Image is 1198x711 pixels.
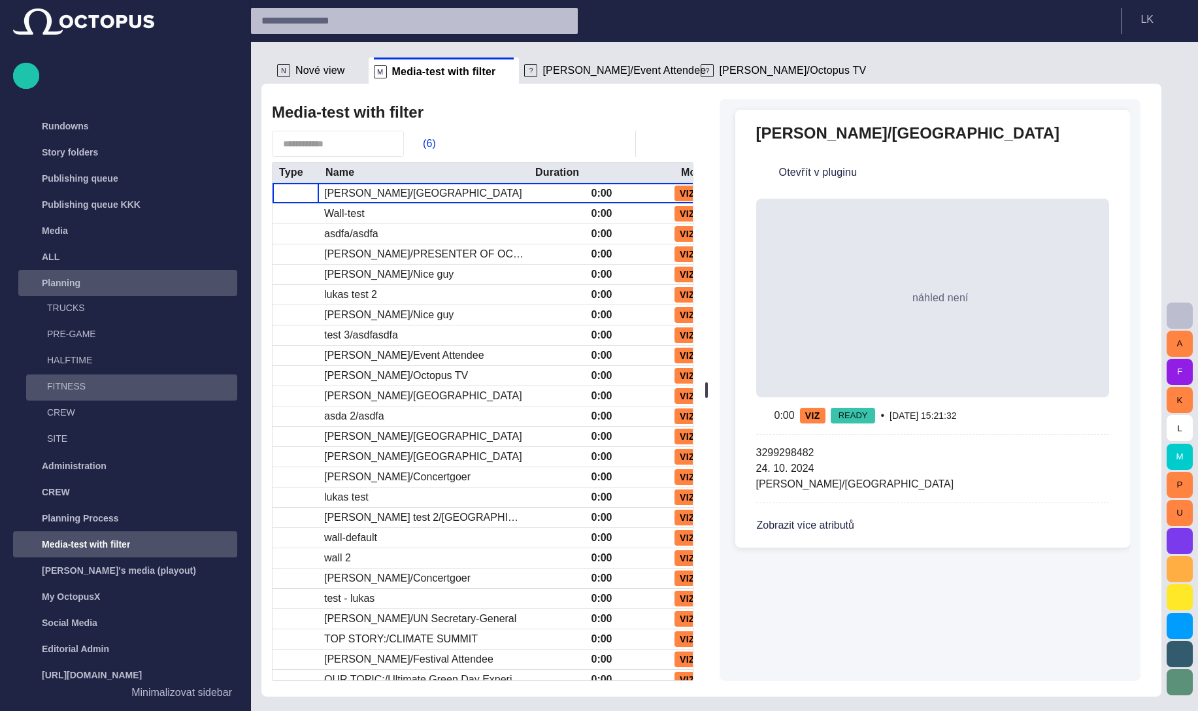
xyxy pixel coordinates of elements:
[324,328,398,342] div: test 3/asdfasdfa
[680,635,695,644] span: VIZ
[890,409,956,422] p: [DATE] 15:21:32
[680,270,695,279] span: VIZ
[680,513,695,522] span: VIZ
[680,209,695,218] span: VIZ
[392,65,496,78] span: Media-test with filter
[47,327,237,340] p: PRE-GAME
[21,401,237,427] div: CREW
[591,308,612,322] div: 0:00
[324,247,524,261] div: GABRIEL JANKO/PRESENTER OF OCTOPUS
[591,470,612,484] div: 0:00
[324,510,524,525] div: adam test 2/Philadelphia
[13,680,237,706] button: Minimalizovat sidebar
[591,409,612,423] div: 0:00
[680,452,695,461] span: VIZ
[47,354,237,367] p: HALFTIME
[756,514,884,537] button: Zobrazit více atributů
[680,412,695,421] span: VIZ
[325,166,354,179] div: Name
[47,432,237,445] p: SITE
[756,161,880,184] button: Otevřít v pluginu
[519,58,695,84] div: ?[PERSON_NAME]/Event Attendee
[324,632,478,646] div: TOP STORY:/CLIMATE SUMMIT
[1167,444,1193,470] button: M
[21,322,237,348] div: PRE-GAME
[695,58,872,84] div: ?[PERSON_NAME]/Octopus TV
[591,247,612,261] div: 0:00
[591,510,612,525] div: 0:00
[591,490,612,504] div: 0:00
[324,531,377,545] div: wall-default
[324,551,351,565] div: wall 2
[324,490,369,504] div: lukas test
[701,64,714,77] p: ?
[774,408,795,423] p: 0:00
[324,267,454,282] div: Milan Varga/Nice guy
[912,291,969,305] span: náhled není
[13,479,237,505] div: CREW
[524,64,537,77] p: ?
[369,58,520,84] div: MMedia-test with filter
[13,531,237,557] div: Media-test with filter
[324,571,471,586] div: David/Concertgoer
[42,669,142,682] p: [URL][DOMAIN_NAME]
[42,459,107,472] p: Administration
[324,389,522,403] div: Dale Cooper/Philadelphia
[13,165,237,191] div: Publishing queue
[591,186,612,201] div: 0:00
[1140,12,1154,27] p: L K
[1167,415,1193,441] button: L
[680,290,695,299] span: VIZ
[324,591,374,606] div: test - lukas
[1167,472,1193,498] button: P
[680,189,695,198] span: VIZ
[591,450,612,464] div: 0:00
[756,476,1014,492] p: [PERSON_NAME]/[GEOGRAPHIC_DATA]
[324,429,522,444] div: Dale Cooper/Philadelphia
[42,250,59,263] p: ALL
[1130,8,1190,31] button: LK
[591,267,612,282] div: 0:00
[295,64,345,77] span: Nové view
[42,120,89,133] p: Rundowns
[591,632,612,646] div: 0:00
[1167,359,1193,385] button: F
[591,348,612,363] div: 0:00
[324,227,378,241] div: asdfa/asdfa
[591,369,612,383] div: 0:00
[680,614,695,623] span: VIZ
[591,227,612,241] div: 0:00
[13,557,237,584] div: [PERSON_NAME]'s media (playout)
[680,472,695,482] span: VIZ
[680,655,695,664] span: VIZ
[591,328,612,342] div: 0:00
[324,308,454,322] div: Milan Varga/Nice guy
[1167,331,1193,357] button: A
[47,301,237,314] p: TRUCKS
[42,616,97,629] p: Social Media
[279,166,303,179] div: Type
[42,172,118,185] p: Publishing queue
[680,493,695,502] span: VIZ
[324,186,522,201] div: Dale Cooper/Philadelphia
[680,574,695,583] span: VIZ
[591,551,612,565] div: 0:00
[42,642,109,655] p: Editorial Admin
[756,124,1059,142] h2: [PERSON_NAME]/[GEOGRAPHIC_DATA]
[756,408,1110,423] div: •
[374,65,387,78] p: M
[680,533,695,542] span: VIZ
[680,594,695,603] span: VIZ
[42,486,70,499] p: CREW
[324,612,516,626] div: Antonio Gutierrez/UN Secretary-General
[324,288,377,302] div: lukas test 2
[680,331,695,340] span: VIZ
[680,351,695,360] span: VIZ
[131,685,232,701] p: Minimalizovat sidebar
[680,554,695,563] span: VIZ
[542,64,706,77] span: [PERSON_NAME]/Event Attendee
[591,429,612,444] div: 0:00
[1167,500,1193,526] button: U
[591,389,612,403] div: 0:00
[680,371,695,380] span: VIZ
